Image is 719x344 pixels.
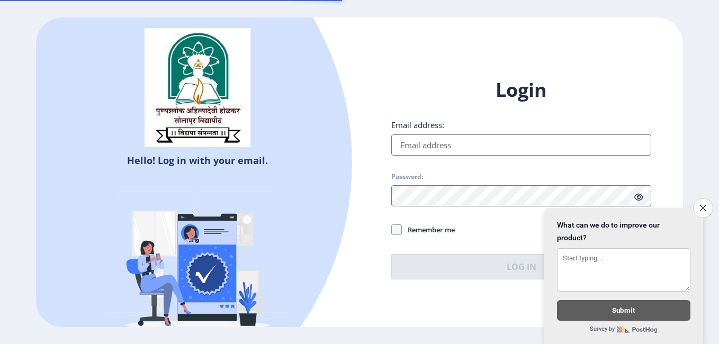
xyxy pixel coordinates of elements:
[391,120,444,130] label: Email address:
[391,254,651,279] button: Log In
[391,77,651,103] h1: Login
[391,173,423,181] label: Password:
[391,134,651,156] input: Email address
[145,28,250,148] img: sulogo.png
[402,223,455,236] span: Remember me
